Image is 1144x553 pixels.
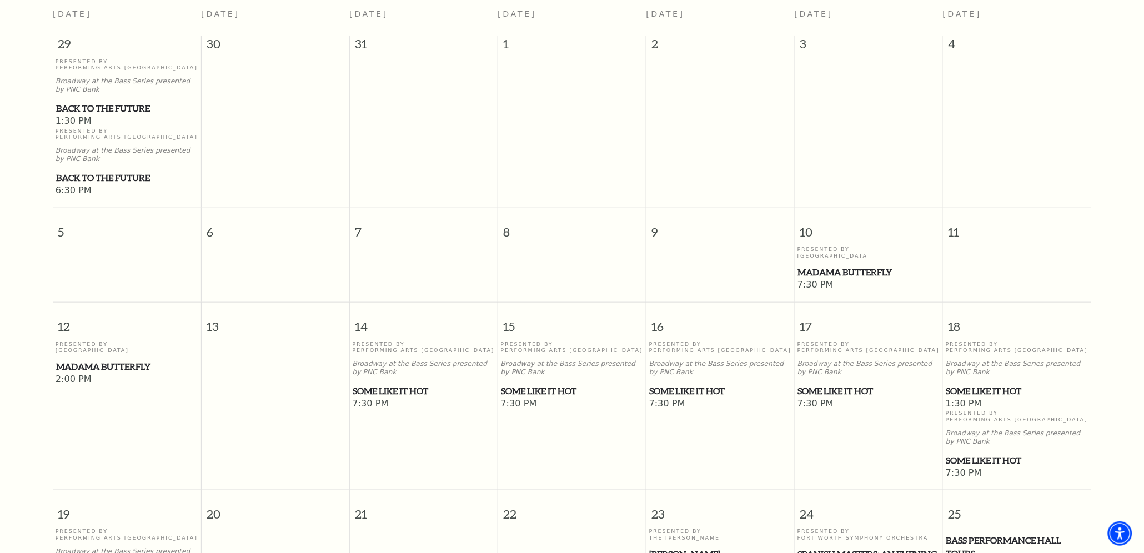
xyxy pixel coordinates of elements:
p: Broadway at the Bass Series presented by PNC Bank [797,360,940,376]
span: 30 [202,36,349,58]
span: [DATE] [498,9,536,18]
p: Presented By [GEOGRAPHIC_DATA] [56,341,198,354]
p: Broadway at the Bass Series presented by PNC Bank [649,360,792,376]
span: 20 [202,490,349,529]
span: 18 [943,303,1091,341]
a: Some Like It Hot [501,384,644,398]
p: Presented By Performing Arts [GEOGRAPHIC_DATA] [946,341,1088,354]
span: 25 [943,490,1091,529]
a: Madama Butterfly [797,265,940,279]
span: 1:30 PM [56,115,198,128]
span: 11 [943,208,1091,247]
p: Broadway at the Bass Series presented by PNC Bank [946,360,1088,376]
span: 4 [943,36,1091,58]
span: [DATE] [201,9,240,18]
p: Broadway at the Bass Series presented by PNC Bank [56,147,198,163]
span: Some Like It Hot [798,384,940,398]
p: Broadway at the Bass Series presented by PNC Bank [501,360,644,376]
p: Presented By Performing Arts [GEOGRAPHIC_DATA] [501,341,644,354]
span: 17 [795,303,942,341]
p: Presented By Performing Arts [GEOGRAPHIC_DATA] [946,410,1088,423]
span: 6:30 PM [56,185,198,197]
span: 1:30 PM [946,398,1088,410]
span: 5 [53,208,201,247]
a: Back to the Future [56,171,198,185]
div: Accessibility Menu [1108,521,1132,546]
p: Presented By Performing Arts [GEOGRAPHIC_DATA] [56,529,198,541]
span: 19 [53,490,201,529]
span: 1 [498,36,646,58]
span: 7:30 PM [797,279,940,291]
span: 13 [202,303,349,341]
span: Some Like It Hot [501,384,643,398]
span: 9 [646,208,794,247]
span: 22 [498,490,646,529]
p: Broadway at the Bass Series presented by PNC Bank [353,360,495,376]
span: 7:30 PM [946,467,1088,480]
a: Some Like It Hot [946,454,1088,467]
a: Madama Butterfly [56,360,198,374]
p: Broadway at the Bass Series presented by PNC Bank [56,77,198,94]
span: 2 [646,36,794,58]
span: 7:30 PM [353,398,495,410]
span: [DATE] [646,9,685,18]
p: Presented By Fort Worth Symphony Orchestra [797,529,940,541]
p: Broadway at the Bass Series presented by PNC Bank [946,429,1088,446]
span: Madama Butterfly [798,265,940,279]
span: 7:30 PM [501,398,644,410]
a: Back to the Future [56,102,198,115]
span: 24 [795,490,942,529]
span: 29 [53,36,201,58]
p: Presented By Performing Arts [GEOGRAPHIC_DATA] [56,128,198,140]
a: Some Like It Hot [353,384,495,398]
a: Some Like It Hot [946,384,1088,398]
span: 7:30 PM [649,398,792,410]
span: 15 [498,303,646,341]
span: 31 [350,36,498,58]
p: Presented By The [PERSON_NAME] [649,529,792,541]
p: Presented By Performing Arts [GEOGRAPHIC_DATA] [56,58,198,71]
span: [DATE] [943,9,982,18]
span: [DATE] [53,9,92,18]
span: 2:00 PM [56,374,198,386]
p: Presented By Performing Arts [GEOGRAPHIC_DATA] [797,341,940,354]
span: 12 [53,303,201,341]
p: Presented By Performing Arts [GEOGRAPHIC_DATA] [353,341,495,354]
span: 8 [498,208,646,247]
span: [DATE] [795,9,834,18]
span: 23 [646,490,794,529]
p: Presented By Performing Arts [GEOGRAPHIC_DATA] [649,341,792,354]
span: 14 [350,303,498,341]
span: 3 [795,36,942,58]
span: 21 [350,490,498,529]
span: 6 [202,208,349,247]
p: Presented By [GEOGRAPHIC_DATA] [797,246,940,259]
span: [DATE] [349,9,388,18]
span: Some Like It Hot [650,384,791,398]
span: 7:30 PM [797,398,940,410]
span: 16 [646,303,794,341]
a: Some Like It Hot [797,384,940,398]
a: Some Like It Hot [649,384,792,398]
span: 10 [795,208,942,247]
span: 7 [350,208,498,247]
